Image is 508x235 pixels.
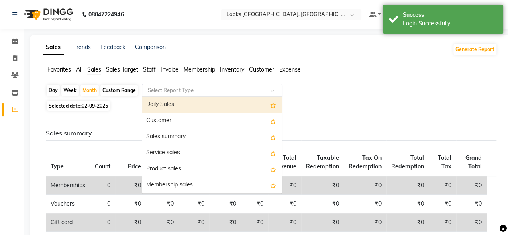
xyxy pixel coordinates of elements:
span: 02-09-2025 [82,103,108,109]
span: Grand Total [465,154,482,170]
span: Favorites [47,66,71,73]
td: ₹0 [241,213,268,232]
span: Add this report to Favorites List [270,148,276,158]
span: Add this report to Favorites List [270,100,276,110]
a: Feedback [100,43,125,51]
button: Generate Report [453,44,496,55]
td: ₹0 [429,195,456,213]
td: ₹0 [268,213,301,232]
td: ₹0 [115,195,146,213]
span: Type [51,163,64,170]
td: ₹0 [115,176,146,195]
a: Trends [73,43,91,51]
span: Add this report to Favorites List [270,116,276,126]
td: ₹0 [209,213,241,232]
div: Success [403,11,497,19]
td: ₹0 [179,213,209,232]
span: Sales Target [106,66,138,73]
td: ₹0 [386,176,429,195]
td: ₹0 [429,176,456,195]
span: Count [95,163,110,170]
div: Day [47,85,60,96]
td: 0 [90,195,115,213]
div: Customer [142,113,282,129]
div: Week [61,85,79,96]
td: ₹0 [179,195,209,213]
span: Staff [143,66,156,73]
span: Total Tax [438,154,451,170]
span: Add this report to Favorites List [270,164,276,174]
span: Taxable Redemption [306,154,339,170]
span: All [76,66,82,73]
td: ₹0 [301,176,344,195]
div: Login Successfully. [403,19,497,28]
span: Add this report to Favorites List [270,132,276,142]
span: Add this report to Favorites List [270,180,276,190]
span: Expense [279,66,301,73]
div: Service sales [142,145,282,161]
span: Customer [249,66,274,73]
td: 0 [90,213,115,232]
td: ₹0 [301,195,344,213]
td: ₹0 [241,195,268,213]
h6: Sales summary [46,129,491,137]
td: ₹0 [146,195,179,213]
div: Sales summary [142,129,282,145]
span: Total Revenue [273,154,296,170]
td: Gift card [46,213,90,232]
td: Memberships [46,176,90,195]
td: ₹0 [344,176,386,195]
td: ₹0 [268,195,301,213]
span: Membership [184,66,215,73]
td: ₹0 [456,195,487,213]
div: Membership sales [142,177,282,193]
div: Custom Range [100,85,138,96]
td: ₹0 [386,213,429,232]
td: ₹0 [209,195,241,213]
div: Month [80,85,99,96]
b: 08047224946 [88,3,124,26]
span: Invoice [161,66,179,73]
td: Vouchers [46,195,90,213]
td: ₹0 [456,213,487,232]
span: Inventory [220,66,244,73]
ng-dropdown-panel: Options list [142,96,282,194]
img: logo [20,3,75,26]
div: Product sales [142,161,282,177]
td: ₹0 [301,213,344,232]
span: Sales [87,66,101,73]
span: Selected date: [47,101,110,111]
td: ₹0 [386,195,429,213]
span: Tax On Redemption [349,154,382,170]
td: ₹0 [146,213,179,232]
div: Daily Sales [142,97,282,113]
td: 0 [90,176,115,195]
td: ₹0 [268,176,301,195]
a: Sales [43,40,64,55]
a: Comparison [135,43,166,51]
td: ₹0 [456,176,487,195]
td: ₹0 [115,213,146,232]
span: Price [128,163,141,170]
td: ₹0 [344,195,386,213]
td: ₹0 [429,213,456,232]
td: ₹0 [344,213,386,232]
